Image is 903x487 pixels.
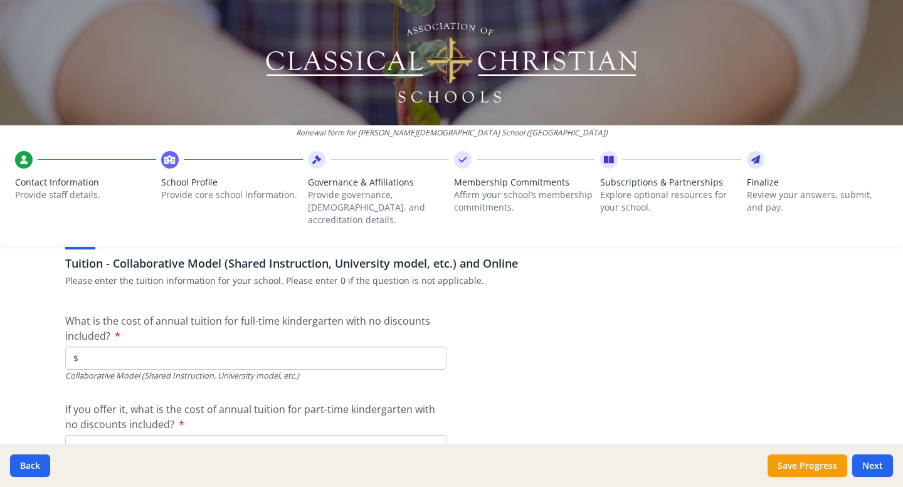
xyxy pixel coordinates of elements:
span: School Profile [161,176,302,189]
p: Explore optional resources for your school. [600,189,741,214]
img: Logo [264,19,640,107]
p: Provide governance, [DEMOGRAPHIC_DATA], and accreditation details. [308,189,449,226]
span: What is the cost of annual tuition for full-time kindergarten with no discounts included? [65,314,430,343]
span: Finalize [747,176,888,189]
h3: Tuition - Collaborative Model (Shared Instruction, University model, etc.) and Online [65,254,838,272]
p: Provide core school information. [161,189,302,201]
p: Affirm your school’s membership commitments. [454,189,595,214]
span: Membership Commitments [454,176,595,189]
span: Governance & Affiliations [308,176,449,189]
div: Collaborative Model (Shared Instruction, University model, etc.) [65,370,446,382]
p: Review your answers, submit, and pay. [747,189,888,214]
p: Please enter the tuition information for your school. Please enter 0 if the question is not appli... [65,275,838,287]
span: Contact Information [15,176,156,189]
span: If you offer it, what is the cost of annual tuition for part-time kindergarten with no discounts ... [65,402,435,431]
span: Subscriptions & Partnerships [600,176,741,189]
button: Next [852,454,893,477]
button: Save Progress [768,454,847,477]
button: Back [10,454,50,477]
p: Provide staff details. [15,189,156,201]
